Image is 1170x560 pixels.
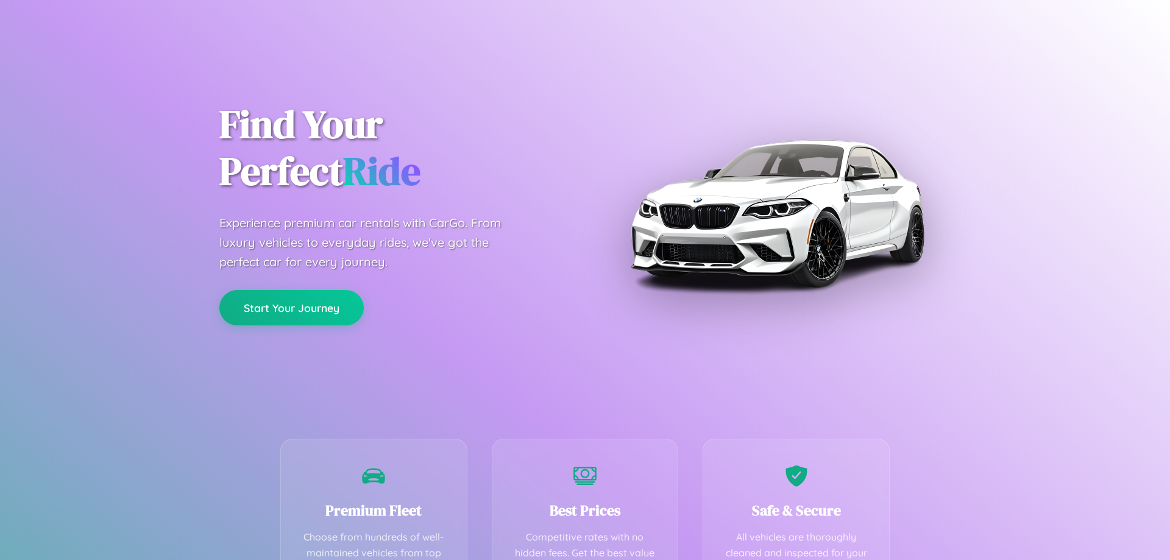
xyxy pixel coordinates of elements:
[219,101,567,195] h1: Find Your Perfect
[721,500,871,520] h3: Safe & Secure
[511,500,660,520] h3: Best Prices
[343,144,420,197] span: Ride
[219,290,364,325] button: Start Your Journey
[625,61,929,366] img: Premium BMW car rental vehicle
[299,500,448,520] h3: Premium Fleet
[219,213,524,272] p: Experience premium car rentals with CarGo. From luxury vehicles to everyday rides, we've got the ...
